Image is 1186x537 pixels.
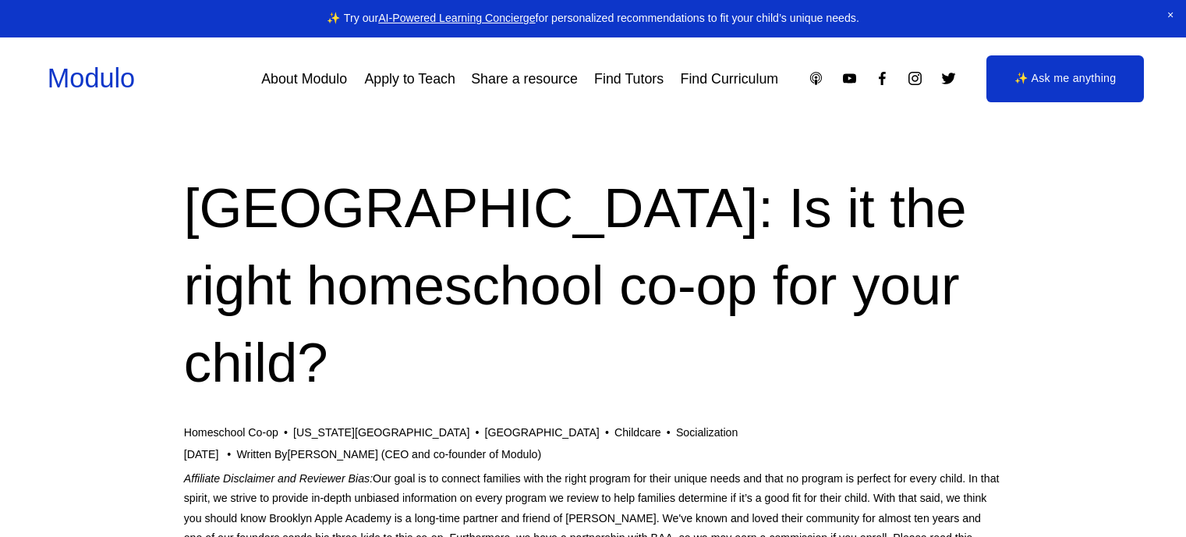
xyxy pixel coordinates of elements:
[841,70,858,87] a: YouTube
[874,70,890,87] a: Facebook
[184,448,219,461] span: [DATE]
[986,55,1143,102] a: ✨ Ask me anything
[484,426,599,439] a: [GEOGRAPHIC_DATA]
[471,65,578,93] a: Share a resource
[676,426,738,439] a: Socialization
[907,70,923,87] a: Instagram
[364,65,455,93] a: Apply to Teach
[287,448,541,461] a: [PERSON_NAME] (CEO and co-founder of Modulo)
[378,12,535,24] a: AI-Powered Learning Concierge
[681,65,779,93] a: Find Curriculum
[184,472,373,485] em: Affiliate Disclaimer and Reviewer Bias:
[940,70,957,87] a: Twitter
[293,426,469,439] a: [US_STATE][GEOGRAPHIC_DATA]
[184,426,278,439] a: Homeschool Co-op
[808,70,824,87] a: Apple Podcasts
[614,426,661,439] a: Childcare
[48,63,135,93] a: Modulo
[236,448,541,461] div: Written By
[594,65,664,93] a: Find Tutors
[184,169,1003,401] h1: [GEOGRAPHIC_DATA]: Is it the right homeschool co-op for your child?
[261,65,347,93] a: About Modulo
